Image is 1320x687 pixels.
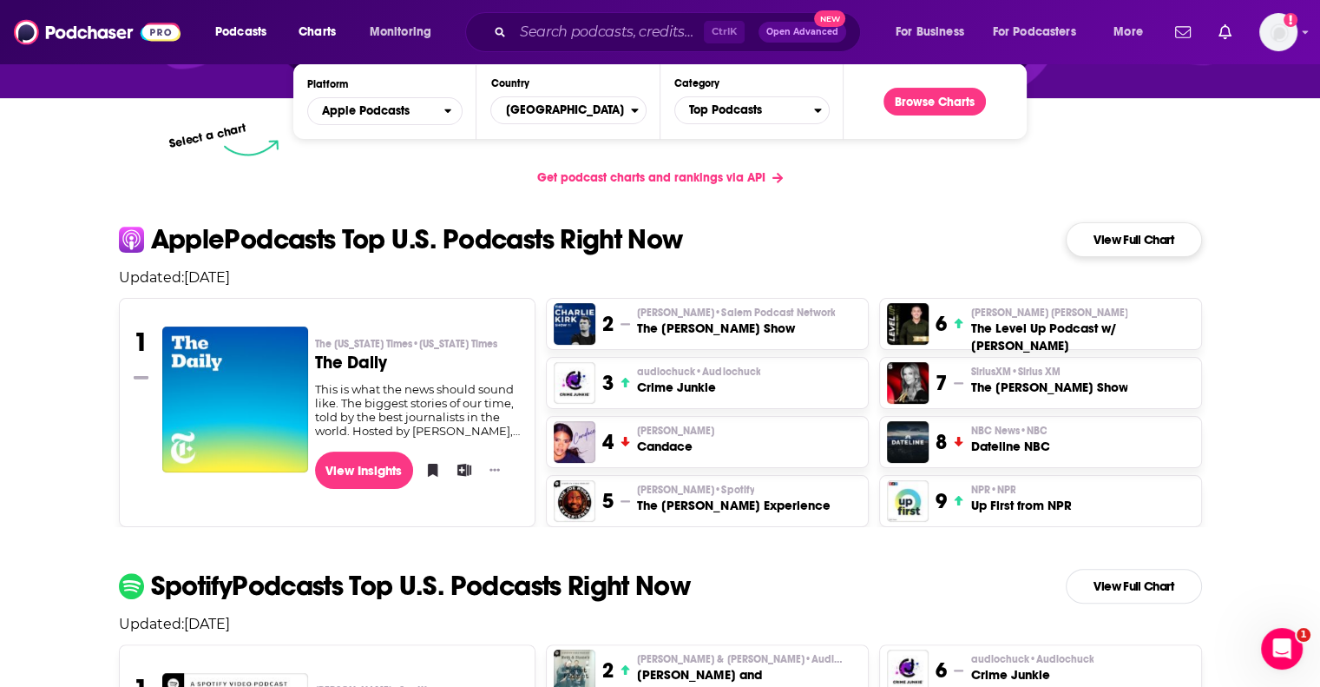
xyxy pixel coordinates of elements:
a: NBC News•NBCDateline NBC [970,424,1049,455]
p: audiochuck • Audiochuck [970,652,1093,666]
img: Dateline NBC [887,421,929,463]
span: Logged in as egilfenbaum [1259,13,1297,51]
button: Categories [674,96,830,124]
span: For Business [896,20,964,44]
img: Podchaser - Follow, Share and Rate Podcasts [14,16,181,49]
a: View Full Chart [1066,222,1202,257]
span: [PERSON_NAME] [637,483,754,497]
h3: 2 [602,311,614,337]
span: Get podcast charts and rankings via API [537,170,765,185]
h3: The Daily [315,354,521,372]
a: [PERSON_NAME] [PERSON_NAME]The Level Up Podcast w/ [PERSON_NAME] [970,306,1193,354]
span: NPR [970,483,1015,497]
a: SiriusXM•Sirius XMThe [PERSON_NAME] Show [970,365,1127,396]
img: apple Icon [119,227,144,252]
span: audiochuck [637,365,760,379]
button: open menu [203,18,289,46]
a: Show notifications dropdown [1168,17,1198,47]
h3: 2 [602,657,614,684]
span: • Sirius XM [1010,366,1060,378]
img: User Profile [1259,13,1297,51]
h3: Crime Junkie [637,379,760,396]
span: Open Advanced [766,28,838,36]
h3: 9 [936,488,947,514]
a: The Daily [162,327,308,472]
p: Spotify Podcasts Top U.S. Podcasts Right Now [151,572,691,600]
button: Add to List [451,457,469,483]
span: [GEOGRAPHIC_DATA] [491,96,630,125]
input: Search podcasts, credits, & more... [513,18,704,46]
button: Show profile menu [1259,13,1297,51]
button: open menu [883,18,986,46]
button: open menu [1101,18,1165,46]
a: [PERSON_NAME]•SpotifyThe [PERSON_NAME] Experience [637,483,830,514]
button: Show More Button [483,461,507,479]
div: This is what the news should sound like. The biggest stories of our time, told by the best journa... [315,382,521,438]
img: spotify Icon [119,573,144,598]
a: Get podcast charts and rankings via API [523,156,797,199]
span: • Audiochuck [695,366,760,378]
span: [PERSON_NAME] [637,306,835,320]
p: The New York Times • New York Times [315,337,521,351]
p: SiriusXM • Sirius XM [970,365,1127,379]
img: The Daily [162,327,308,472]
h3: Dateline NBC [970,438,1049,455]
h3: 5 [602,488,614,514]
span: [PERSON_NAME] [PERSON_NAME] [970,306,1127,320]
h3: The [PERSON_NAME] Show [970,379,1127,396]
span: Charts [299,20,336,44]
h3: 8 [936,429,947,455]
p: Apple Podcasts Top U.S. Podcasts Right Now [151,226,683,254]
span: • Audioboom [804,653,866,665]
h2: Platforms [307,97,463,125]
button: open menu [982,18,1101,46]
button: Browse Charts [883,88,986,116]
span: The [US_STATE] Times [315,337,497,351]
h3: 6 [936,657,947,684]
img: Crime Junkie [554,362,595,404]
a: NPR•NPRUp First from NPR [970,483,1071,514]
img: The Charlie Kirk Show [554,303,595,345]
a: [PERSON_NAME]Candace [637,424,714,455]
span: More [1113,20,1143,44]
span: Monitoring [370,20,431,44]
span: NBC News [970,424,1047,438]
span: [PERSON_NAME] & [PERSON_NAME] [637,652,845,666]
img: Up First from NPR [887,480,929,522]
h3: 4 [602,429,614,455]
button: Bookmark Podcast [420,457,437,483]
svg: Add a profile image [1284,13,1297,27]
p: Select a chart [168,121,248,151]
a: The Level Up Podcast w/ Paul Alex [887,303,929,345]
span: 1 [1297,628,1310,642]
span: New [814,10,845,27]
span: • Spotify [714,484,754,496]
img: The Megyn Kelly Show [887,362,929,404]
img: select arrow [224,140,279,156]
a: audiochuck•AudiochuckCrime Junkie [970,652,1093,684]
img: The Joe Rogan Experience [554,480,595,522]
p: Updated: [DATE] [105,269,1216,286]
span: • [US_STATE] Times [412,338,497,350]
button: Open AdvancedNew [759,22,846,43]
h3: Up First from NPR [970,497,1071,514]
a: Charts [287,18,346,46]
img: Candace [554,421,595,463]
button: open menu [358,18,454,46]
p: Charlie Kirk • Salem Podcast Network [637,306,835,320]
span: • Salem Podcast Network [714,307,835,319]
